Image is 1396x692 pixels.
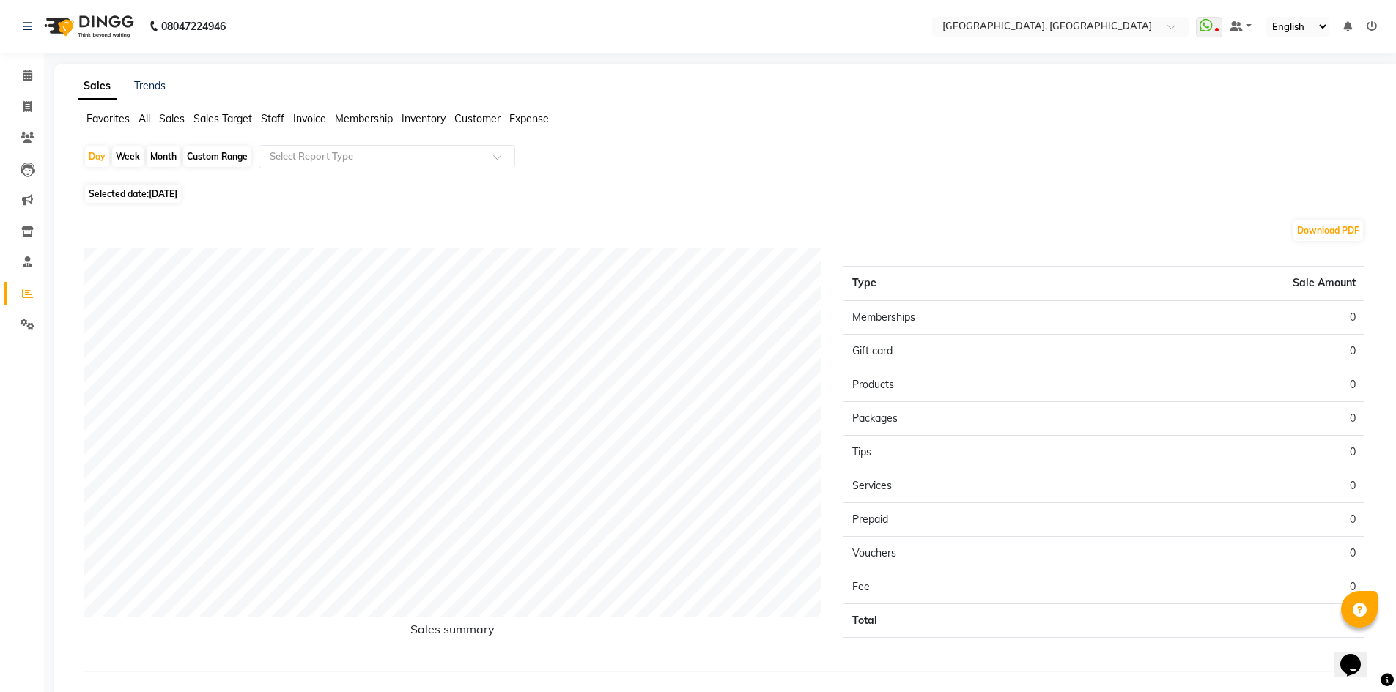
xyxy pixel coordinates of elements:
[261,112,284,125] span: Staff
[1104,503,1364,537] td: 0
[402,112,446,125] span: Inventory
[1104,436,1364,469] td: 0
[159,112,185,125] span: Sales
[193,112,252,125] span: Sales Target
[843,368,1104,402] td: Products
[843,335,1104,368] td: Gift card
[1104,368,1364,402] td: 0
[161,6,226,47] b: 08047224946
[1104,402,1364,436] td: 0
[1104,570,1364,604] td: 0
[843,503,1104,537] td: Prepaid
[1104,604,1364,638] td: 0
[1104,469,1364,503] td: 0
[85,146,109,167] div: Day
[149,188,177,199] span: [DATE]
[134,79,166,92] a: Trends
[843,537,1104,570] td: Vouchers
[843,436,1104,469] td: Tips
[1104,300,1364,335] td: 0
[843,402,1104,436] td: Packages
[1104,267,1364,301] th: Sale Amount
[1293,220,1363,241] button: Download PDF
[509,112,549,125] span: Expense
[843,570,1104,604] td: Fee
[86,112,130,125] span: Favorites
[843,604,1104,638] td: Total
[84,622,821,642] h6: Sales summary
[112,146,144,167] div: Week
[183,146,251,167] div: Custom Range
[1104,537,1364,570] td: 0
[843,267,1104,301] th: Type
[335,112,393,125] span: Membership
[1104,335,1364,368] td: 0
[293,112,326,125] span: Invoice
[85,185,181,203] span: Selected date:
[147,146,180,167] div: Month
[1334,633,1381,677] iframe: chat widget
[843,469,1104,503] td: Services
[37,6,138,47] img: logo
[139,112,150,125] span: All
[454,112,501,125] span: Customer
[843,300,1104,335] td: Memberships
[78,73,117,100] a: Sales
